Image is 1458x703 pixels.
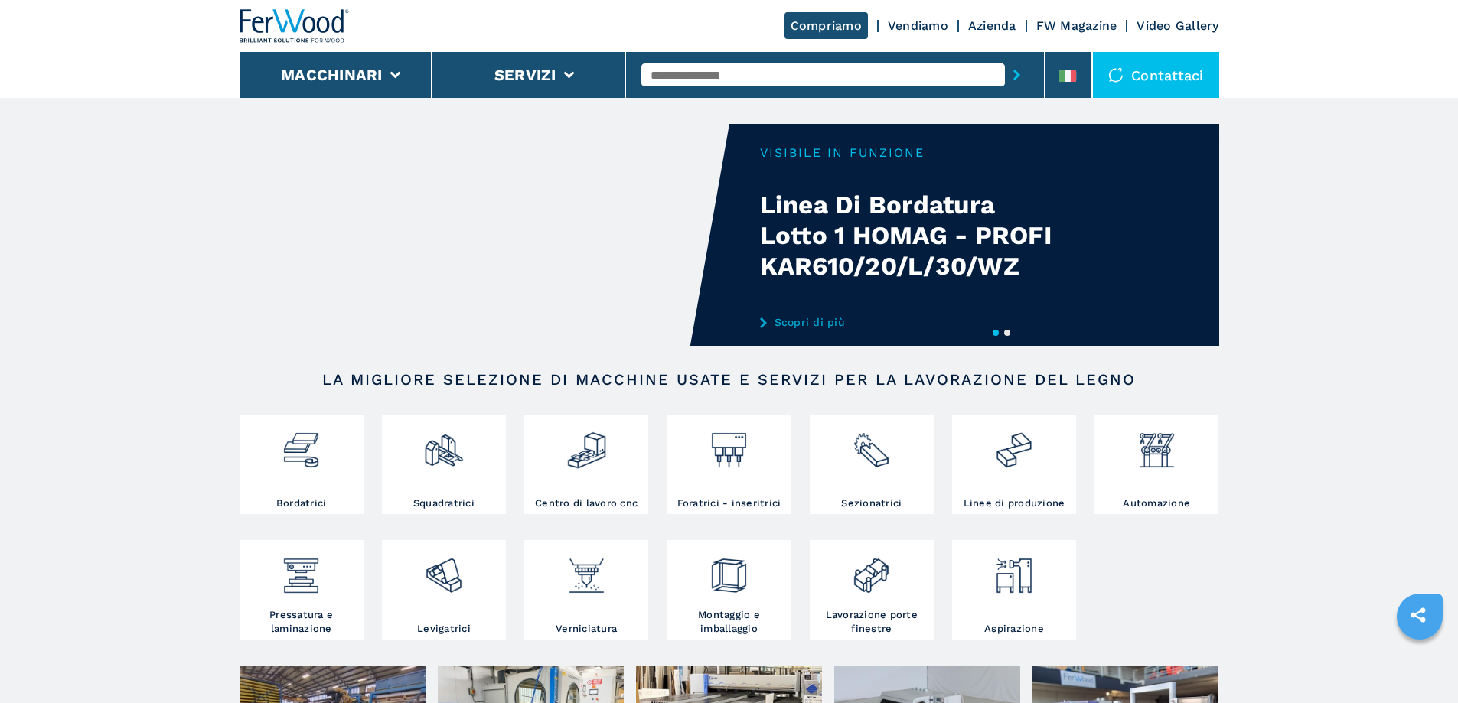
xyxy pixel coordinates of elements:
h3: Automazione [1123,496,1190,510]
iframe: Chat [1393,634,1447,692]
a: Automazione [1094,415,1218,514]
h3: Lavorazione porte finestre [814,608,930,636]
img: Ferwood [240,9,350,43]
img: lavorazione_porte_finestre_2.png [851,544,892,596]
img: verniciatura_1.png [566,544,607,596]
button: Macchinari [281,66,383,84]
h3: Centro di lavoro cnc [535,496,638,510]
img: centro_di_lavoro_cnc_2.png [566,418,607,470]
a: sharethis [1399,596,1437,634]
a: Aspirazione [952,540,1076,640]
img: levigatrici_2.png [423,544,464,596]
h2: LA MIGLIORE SELEZIONE DI MACCHINE USATE E SERVIZI PER LA LAVORAZIONE DEL LEGNO [289,370,1170,389]
a: Centro di lavoro cnc [524,415,648,514]
a: FW Magazine [1036,18,1117,33]
div: Contattaci [1093,52,1219,98]
img: Contattaci [1108,67,1124,83]
a: Verniciatura [524,540,648,640]
h3: Verniciatura [556,622,617,636]
video: Your browser does not support the video tag. [240,124,729,346]
button: 1 [993,330,999,336]
h3: Squadratrici [413,496,475,510]
h3: Montaggio e imballaggio [670,608,787,636]
img: pressa-strettoia.png [281,544,321,596]
img: sezionatrici_2.png [851,418,892,470]
a: Sezionatrici [810,415,934,514]
button: Servizi [494,66,556,84]
img: automazione.png [1137,418,1177,470]
button: 2 [1004,330,1010,336]
a: Lavorazione porte finestre [810,540,934,640]
h3: Levigatrici [417,622,471,636]
button: submit-button [1005,57,1029,93]
a: Azienda [968,18,1016,33]
a: Foratrici - inseritrici [667,415,791,514]
img: squadratrici_2.png [423,418,464,470]
a: Montaggio e imballaggio [667,540,791,640]
h3: Linee di produzione [964,496,1065,510]
a: Linee di produzione [952,415,1076,514]
h3: Foratrici - inseritrici [677,496,781,510]
a: Squadratrici [382,415,506,514]
h3: Pressatura e laminazione [243,608,360,636]
a: Video Gallery [1137,18,1218,33]
a: Vendiamo [888,18,948,33]
img: bordatrici_1.png [281,418,321,470]
h3: Aspirazione [984,622,1044,636]
a: Bordatrici [240,415,364,514]
a: Compriamo [784,12,868,39]
a: Pressatura e laminazione [240,540,364,640]
img: linee_di_produzione_2.png [993,418,1034,470]
a: Levigatrici [382,540,506,640]
h3: Sezionatrici [841,496,902,510]
a: Scopri di più [760,316,1060,328]
img: aspirazione_1.png [993,544,1034,596]
img: foratrici_inseritrici_2.png [709,418,749,470]
img: montaggio_imballaggio_2.png [709,544,749,596]
h3: Bordatrici [276,496,327,510]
